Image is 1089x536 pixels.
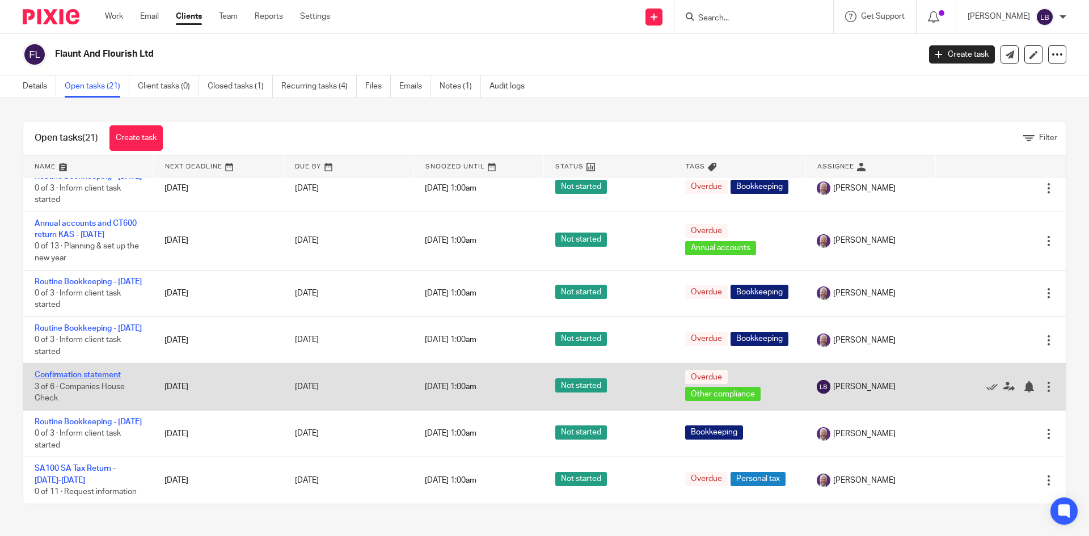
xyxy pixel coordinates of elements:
[833,183,896,194] span: [PERSON_NAME]
[109,125,163,151] a: Create task
[35,184,121,204] span: 0 of 3 · Inform client task started
[555,233,607,247] span: Not started
[817,334,830,347] img: 299265733_8469615096385794_2151642007038266035_n%20(1).jpg
[35,488,137,496] span: 0 of 11 · Request information
[685,224,728,238] span: Overdue
[295,289,319,297] span: [DATE]
[731,285,788,299] span: Bookkeeping
[176,11,202,22] a: Clients
[555,285,607,299] span: Not started
[23,75,56,98] a: Details
[35,132,98,144] h1: Open tasks
[731,332,788,346] span: Bookkeeping
[555,425,607,440] span: Not started
[295,237,319,245] span: [DATE]
[861,12,905,20] span: Get Support
[425,336,476,344] span: [DATE] 1:00am
[817,474,830,487] img: 299265733_8469615096385794_2151642007038266035_n%20(1).jpg
[686,163,705,170] span: Tags
[35,220,137,239] a: Annual accounts and CT600 return KAS - [DATE]
[986,381,1003,392] a: Mark as done
[153,457,283,504] td: [DATE]
[153,410,283,457] td: [DATE]
[555,472,607,486] span: Not started
[300,11,330,22] a: Settings
[685,180,728,194] span: Overdue
[685,332,728,346] span: Overdue
[35,243,139,263] span: 0 of 13 · Planning & set up the new year
[425,383,476,391] span: [DATE] 1:00am
[82,133,98,142] span: (21)
[35,418,142,426] a: Routine Bookkeeping - [DATE]
[425,163,485,170] span: Snoozed Until
[138,75,199,98] a: Client tasks (0)
[1036,8,1054,26] img: svg%3E
[35,289,121,309] span: 0 of 3 · Inform client task started
[555,378,607,392] span: Not started
[968,11,1030,22] p: [PERSON_NAME]
[153,165,283,212] td: [DATE]
[555,163,584,170] span: Status
[817,380,830,394] img: svg%3E
[295,430,319,438] span: [DATE]
[208,75,273,98] a: Closed tasks (1)
[731,180,788,194] span: Bookkeeping
[833,381,896,392] span: [PERSON_NAME]
[153,317,283,364] td: [DATE]
[833,235,896,246] span: [PERSON_NAME]
[35,383,125,403] span: 3 of 6 · Companies House Check
[817,182,830,195] img: 299265733_8469615096385794_2151642007038266035_n%20(1).jpg
[55,48,741,60] h2: Flaunt And Flourish Ltd
[35,465,116,484] a: SA100 SA Tax Return - [DATE]-[DATE]
[833,428,896,440] span: [PERSON_NAME]
[35,278,142,286] a: Routine Bookkeeping - [DATE]
[929,45,995,64] a: Create task
[817,286,830,300] img: 299265733_8469615096385794_2151642007038266035_n%20(1).jpg
[425,237,476,245] span: [DATE] 1:00am
[255,11,283,22] a: Reports
[685,425,743,440] span: Bookkeeping
[1039,134,1057,142] span: Filter
[35,336,121,356] span: 0 of 3 · Inform client task started
[295,184,319,192] span: [DATE]
[425,289,476,297] span: [DATE] 1:00am
[685,387,761,401] span: Other compliance
[440,75,481,98] a: Notes (1)
[153,364,283,410] td: [DATE]
[35,430,121,450] span: 0 of 3 · Inform client task started
[295,476,319,484] span: [DATE]
[425,184,476,192] span: [DATE] 1:00am
[140,11,159,22] a: Email
[697,14,799,24] input: Search
[295,336,319,344] span: [DATE]
[555,180,607,194] span: Not started
[425,476,476,484] span: [DATE] 1:00am
[817,234,830,248] img: 299265733_8469615096385794_2151642007038266035_n%20(1).jpg
[833,288,896,299] span: [PERSON_NAME]
[219,11,238,22] a: Team
[685,285,728,299] span: Overdue
[35,371,121,379] a: Confirmation statement
[685,370,728,384] span: Overdue
[295,383,319,391] span: [DATE]
[281,75,357,98] a: Recurring tasks (4)
[685,472,728,486] span: Overdue
[489,75,533,98] a: Audit logs
[153,270,283,316] td: [DATE]
[817,427,830,441] img: 299265733_8469615096385794_2151642007038266035_n%20(1).jpg
[365,75,391,98] a: Files
[833,335,896,346] span: [PERSON_NAME]
[833,475,896,486] span: [PERSON_NAME]
[399,75,431,98] a: Emails
[65,75,129,98] a: Open tasks (21)
[731,472,786,486] span: Personal tax
[555,332,607,346] span: Not started
[105,11,123,22] a: Work
[23,43,47,66] img: svg%3E
[23,9,79,24] img: Pixie
[153,212,283,270] td: [DATE]
[35,324,142,332] a: Routine Bookkeeping - [DATE]
[425,430,476,438] span: [DATE] 1:00am
[685,241,756,255] span: Annual accounts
